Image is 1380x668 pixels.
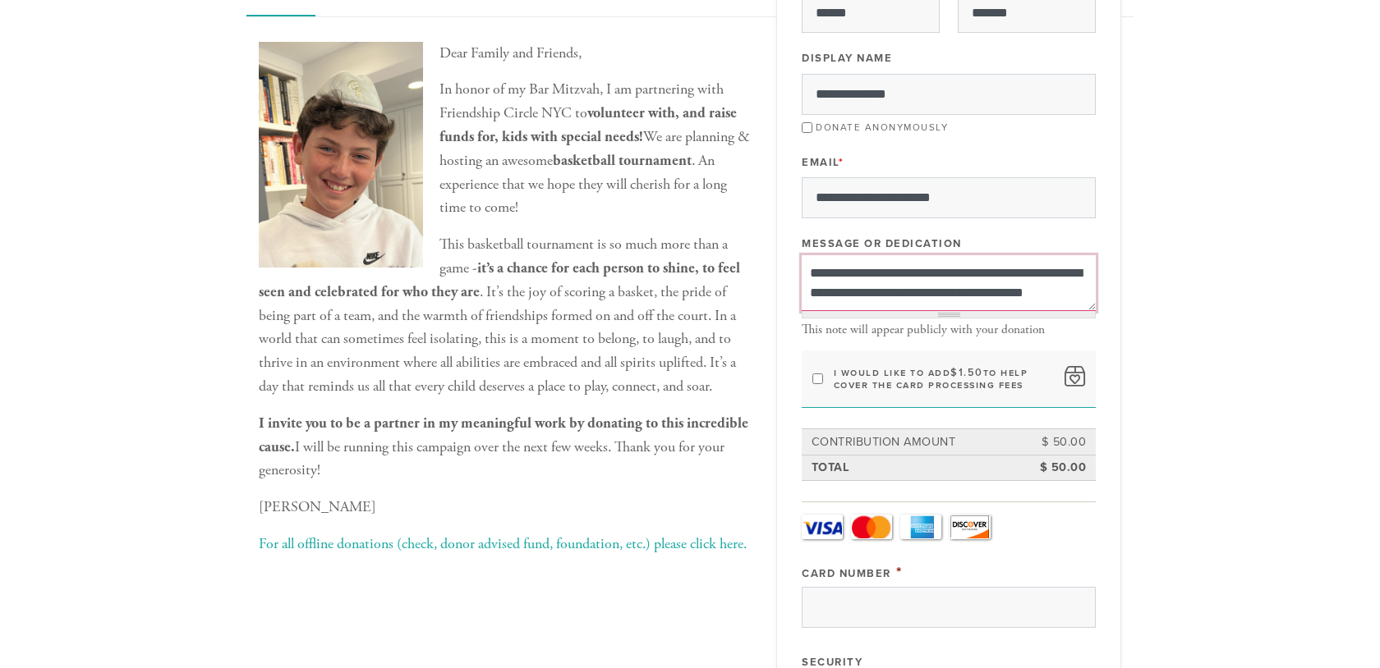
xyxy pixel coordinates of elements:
[259,233,752,399] p: This basketball tournament is so much more than a game - . It’s the joy of scoring a basket, the ...
[553,151,692,170] b: basketball tournament
[802,515,843,539] a: Visa
[809,431,1015,454] td: Contribution Amount
[809,456,1015,479] td: Total
[802,51,892,66] label: Display Name
[1014,456,1088,479] td: $ 50.00
[259,412,752,483] p: I will be running this campaign over the next few weeks. Thank you for your generosity!
[802,155,844,170] label: Email
[439,103,737,146] b: volunteer with, and raise funds for, kids with special needs!
[896,563,903,581] span: This field is required.
[802,567,891,580] label: Card Number
[851,515,892,539] a: MasterCard
[802,236,962,251] label: Message or dedication
[259,78,752,220] p: In honor of my Bar Mitzvah, I am partnering with Friendship Circle NYC to We are planning & hosti...
[259,414,748,456] b: I invite you to be a partner in my meaningful work by donating to this incredible cause.
[816,121,948,133] label: Donate Anonymously
[802,323,1096,337] div: This note will appear publicly with your donation
[950,366,959,379] span: $
[900,515,941,539] a: Amex
[259,496,752,519] p: [PERSON_NAME]
[839,156,844,169] span: This field is required.
[259,259,740,301] b: it’s a chance for each person to shine, to feel seen and celebrated for who they are
[259,42,752,66] p: Dear Family and Friends,
[1014,431,1088,454] td: $ 50.00
[950,515,991,539] a: Discover
[834,367,1055,391] label: I would like to add to help cover the card processing fees
[259,534,747,553] a: For all offline donations (check, donor advised fund, foundation, etc.) please click here.
[959,366,983,379] span: 1.50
